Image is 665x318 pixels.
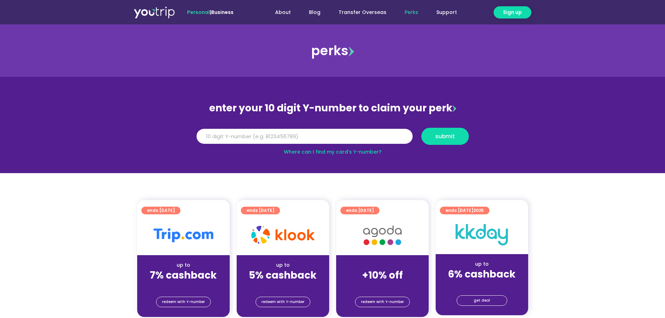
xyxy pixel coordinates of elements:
form: Y Number [197,128,469,150]
div: enter your 10 digit Y-number to claim your perk [193,99,472,117]
span: Personal [187,9,210,16]
input: 10 digit Y-number (e.g. 8123456789) [197,129,413,144]
div: (for stays only) [342,282,423,289]
span: redeem with Y-number [361,297,404,307]
a: Perks [396,6,427,19]
div: (for stays only) [441,281,523,288]
span: 2025 [473,207,484,213]
span: redeem with Y-number [162,297,205,307]
div: up to [441,260,523,268]
span: ends [DATE] [147,207,175,214]
strong: 6% cashback [448,267,516,281]
a: ends [DATE] [340,207,379,214]
a: get deal [457,295,507,306]
span: ends [DATE] [445,207,484,214]
a: Transfer Overseas [330,6,396,19]
a: Where can I find my card’s Y-number? [284,148,382,155]
nav: Menu [252,6,466,19]
strong: 7% cashback [150,268,217,282]
a: redeem with Y-number [355,297,410,307]
a: Support [427,6,466,19]
a: redeem with Y-number [256,297,310,307]
a: Business [211,9,234,16]
button: submit [421,128,469,145]
a: About [266,6,300,19]
div: up to [143,261,224,269]
div: up to [242,261,324,269]
span: | [187,9,234,16]
strong: +10% off [362,268,403,282]
a: ends [DATE] [241,207,280,214]
a: ends [DATE] [141,207,180,214]
div: (for stays only) [242,282,324,289]
span: ends [DATE] [346,207,374,214]
a: Blog [300,6,330,19]
a: Sign up [494,6,531,19]
span: Sign up [503,9,522,16]
a: ends [DATE]2025 [440,207,489,214]
span: submit [435,134,455,139]
span: redeem with Y-number [261,297,304,307]
strong: 5% cashback [249,268,317,282]
span: get deal [474,296,490,305]
span: ends [DATE] [246,207,274,214]
span: up to [376,261,389,268]
div: (for stays only) [143,282,224,289]
a: redeem with Y-number [156,297,211,307]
